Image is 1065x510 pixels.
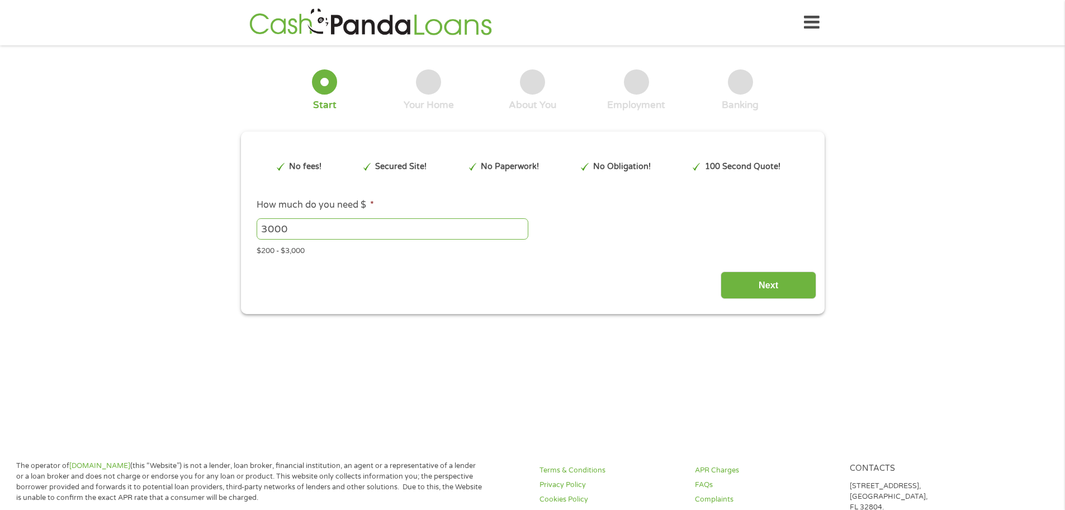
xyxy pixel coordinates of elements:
[695,465,837,476] a: APR Charges
[289,161,321,173] p: No fees!
[695,480,837,490] a: FAQs
[257,199,374,211] label: How much do you need $
[721,272,816,299] input: Next
[539,480,681,490] a: Privacy Policy
[313,99,337,111] div: Start
[539,494,681,505] a: Cookies Policy
[404,99,454,111] div: Your Home
[705,161,780,173] p: 100 Second Quote!
[246,7,495,39] img: GetLoanNow Logo
[69,461,130,470] a: [DOMAIN_NAME]
[257,242,808,257] div: $200 - $3,000
[16,461,482,503] p: The operator of (this “Website”) is not a lender, loan broker, financial institution, an agent or...
[850,464,992,474] h4: Contacts
[607,99,665,111] div: Employment
[375,161,427,173] p: Secured Site!
[695,494,837,505] a: Complaints
[539,465,681,476] a: Terms & Conditions
[509,99,556,111] div: About You
[481,161,539,173] p: No Paperwork!
[593,161,651,173] p: No Obligation!
[722,99,759,111] div: Banking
